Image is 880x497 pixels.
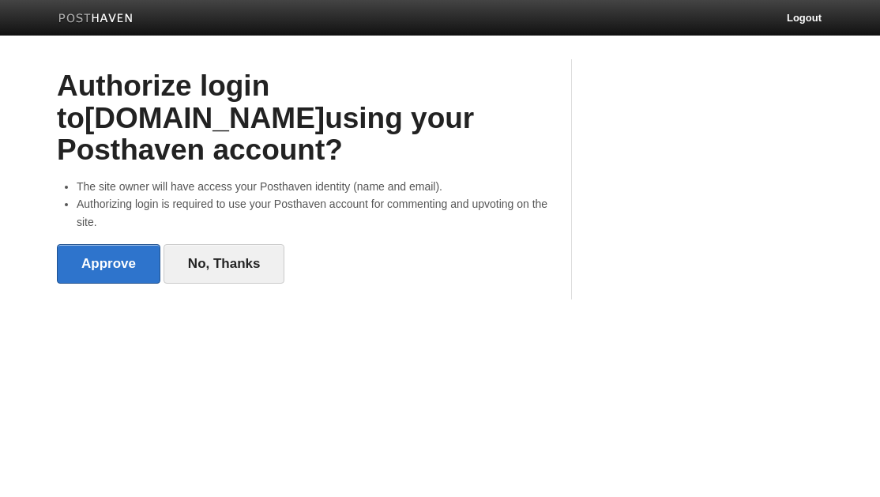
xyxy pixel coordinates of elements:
[57,244,160,284] input: Approve
[77,195,559,231] li: Authorizing login is required to use your Posthaven account for commenting and upvoting on the site.
[57,70,559,167] h2: Authorize login to using your Posthaven account?
[58,13,134,25] img: Posthaven-bar
[164,244,285,284] a: No, Thanks
[77,178,559,195] li: The site owner will have access your Posthaven identity (name and email).
[85,102,325,134] strong: [DOMAIN_NAME]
